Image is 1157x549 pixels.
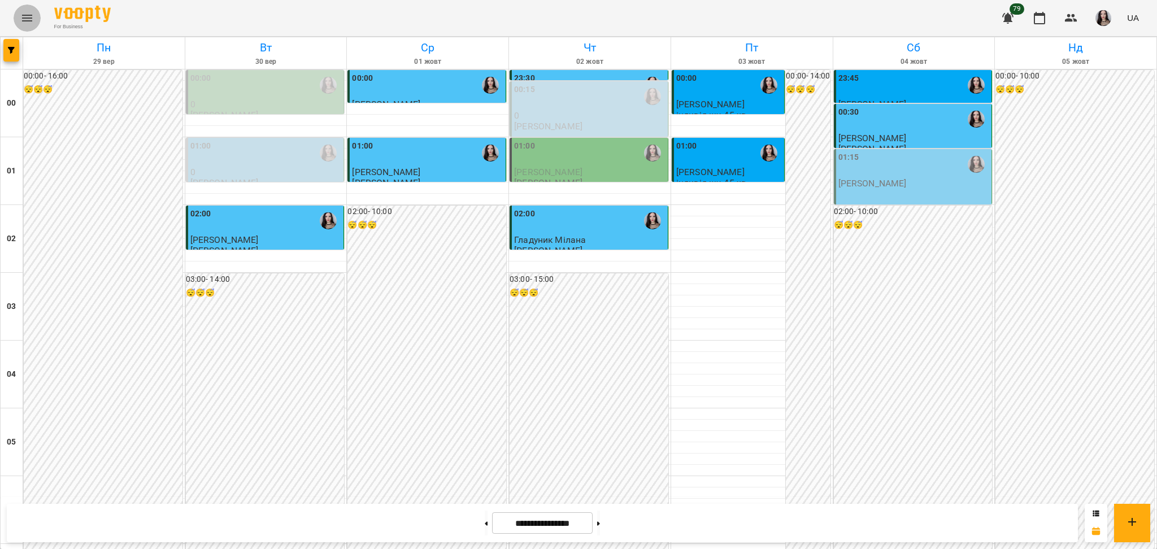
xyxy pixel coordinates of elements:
h6: 02:00 - 10:00 [834,206,993,218]
p: [PERSON_NAME] [190,110,259,120]
label: 00:00 [676,72,697,85]
div: Габорак Галина [644,88,661,105]
h6: 😴😴😴 [995,84,1154,96]
p: [PERSON_NAME] [838,144,907,154]
h6: 04 [7,368,16,381]
label: 00:00 [190,72,211,85]
span: [PERSON_NAME] [352,167,420,177]
div: Габорак Галина [320,212,337,229]
label: 01:00 [352,140,373,152]
h6: Нд [997,39,1155,56]
h6: 29 вер [25,56,183,67]
p: [PERSON_NAME] [352,178,420,188]
h6: 00:00 - 14:00 [786,70,830,82]
p: [PERSON_NAME] [190,246,259,255]
span: [PERSON_NAME] [352,99,420,110]
img: Габорак Галина [644,145,661,162]
img: Габорак Галина [968,77,985,94]
h6: Вт [187,39,345,56]
p: 0 [514,111,666,120]
p: [PERSON_NAME] [514,178,582,188]
h6: 03 [7,300,16,313]
label: 01:00 [676,140,697,152]
h6: 02 жовт [511,56,669,67]
label: 02:00 [190,208,211,220]
h6: 05 жовт [997,56,1155,67]
h6: 00 [7,97,16,110]
p: індивід шч 45 хв [676,178,746,188]
h6: 03:00 - 14:00 [186,273,345,286]
h6: Сб [835,39,993,56]
h6: Пт [673,39,831,56]
img: Voopty Logo [54,6,111,22]
h6: Ср [349,39,507,56]
span: [PERSON_NAME] [514,167,582,177]
p: [PERSON_NAME] [838,178,907,188]
p: [PERSON_NAME] [514,246,582,255]
span: Гладуник Мілана [514,234,586,245]
span: [PERSON_NAME] [676,167,745,177]
label: 00:00 [352,72,373,85]
span: [PERSON_NAME] [838,99,907,110]
h6: 04 жовт [835,56,993,67]
img: Габорак Галина [644,212,661,229]
label: 02:00 [514,208,535,220]
h6: 😴😴😴 [347,219,506,232]
p: 0 [190,167,342,177]
label: 01:15 [838,151,859,164]
img: Габорак Галина [968,156,985,173]
img: Габорак Галина [482,77,499,94]
h6: 30 вер [187,56,345,67]
img: Габорак Галина [320,77,337,94]
h6: 03:00 - 15:00 [510,273,668,286]
img: Габорак Галина [760,145,777,162]
h6: 02:00 - 10:00 [347,206,506,218]
label: 00:30 [838,106,859,119]
p: індивід шч 45 хв [676,110,746,120]
img: 23d2127efeede578f11da5c146792859.jpg [1095,10,1111,26]
h6: 03 жовт [673,56,831,67]
button: UA [1123,7,1143,28]
label: 00:15 [514,84,535,96]
img: Габорак Галина [760,77,777,94]
h6: 😴😴😴 [186,287,345,299]
button: Menu [14,5,41,32]
img: Габорак Галина [320,145,337,162]
h6: 😴😴😴 [786,84,830,96]
p: 0 [190,99,342,109]
h6: 05 [7,436,16,448]
h6: 01 жовт [349,56,507,67]
h6: 😴😴😴 [834,219,993,232]
h6: 😴😴😴 [510,287,668,299]
h6: 00:00 - 16:00 [24,70,182,82]
label: 01:00 [190,140,211,152]
label: 01:00 [514,140,535,152]
span: [PERSON_NAME] [838,133,907,143]
p: [PERSON_NAME] [190,178,259,188]
h6: Чт [511,39,669,56]
span: UA [1127,12,1139,24]
label: 23:30 [514,72,535,85]
div: Габорак Галина [644,77,661,94]
span: [PERSON_NAME] [190,234,259,245]
img: Габорак Галина [482,145,499,162]
h6: 00:00 - 10:00 [995,70,1154,82]
img: Габорак Галина [968,111,985,128]
h6: Пн [25,39,183,56]
span: [PERSON_NAME] [676,99,745,110]
p: [PERSON_NAME] [514,121,582,131]
label: 23:45 [838,72,859,85]
h6: 01 [7,165,16,177]
h6: 02 [7,233,16,245]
